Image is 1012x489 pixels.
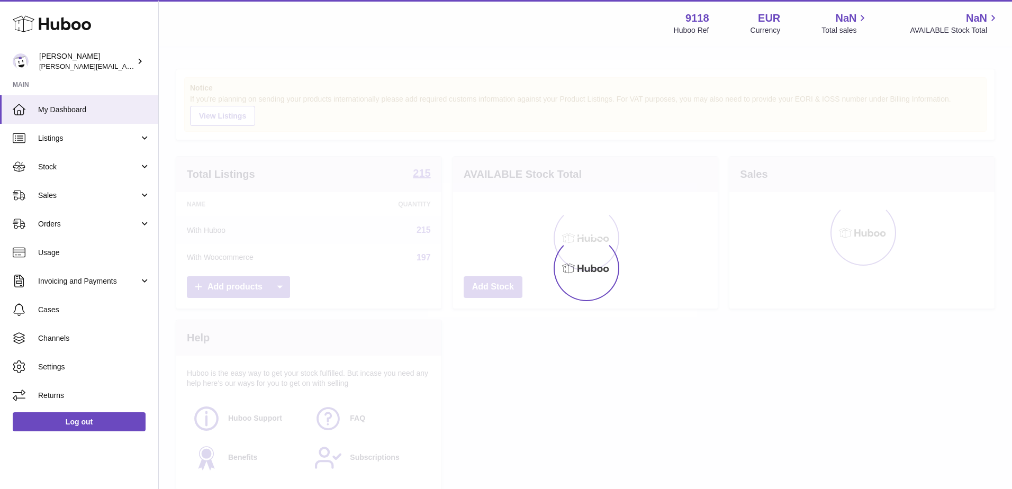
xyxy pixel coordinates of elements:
span: Total sales [821,25,869,35]
span: Stock [38,162,139,172]
span: Returns [38,391,150,401]
div: Currency [751,25,781,35]
span: Channels [38,333,150,343]
div: Huboo Ref [674,25,709,35]
a: NaN AVAILABLE Stock Total [910,11,999,35]
span: NaN [835,11,856,25]
strong: EUR [758,11,780,25]
a: NaN Total sales [821,11,869,35]
span: Cases [38,305,150,315]
div: [PERSON_NAME] [39,51,134,71]
span: [PERSON_NAME][EMAIL_ADDRESS][PERSON_NAME][DOMAIN_NAME] [39,62,269,70]
a: Log out [13,412,146,431]
span: NaN [966,11,987,25]
span: Sales [38,191,139,201]
span: Settings [38,362,150,372]
span: Orders [38,219,139,229]
img: freddie.sawkins@czechandspeake.com [13,53,29,69]
span: Usage [38,248,150,258]
span: AVAILABLE Stock Total [910,25,999,35]
span: Invoicing and Payments [38,276,139,286]
strong: 9118 [685,11,709,25]
span: My Dashboard [38,105,150,115]
span: Listings [38,133,139,143]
